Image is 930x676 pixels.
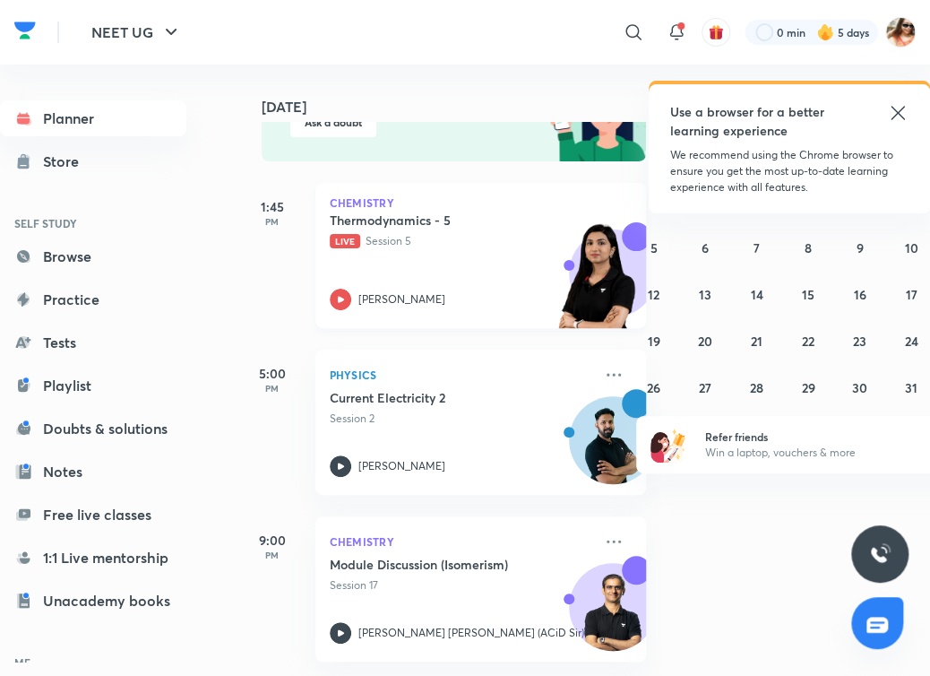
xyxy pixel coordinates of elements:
[330,234,360,248] span: Live
[743,233,771,262] button: October 7, 2025
[237,216,308,227] p: PM
[14,17,36,44] img: Company Logo
[570,406,656,492] img: Avatar
[794,280,822,308] button: October 15, 2025
[856,239,863,256] abbr: October 9, 2025
[330,212,553,230] h5: Thermodynamics - 5
[330,531,593,552] p: Chemistry
[699,379,711,396] abbr: October 27, 2025
[237,364,308,383] h5: 5:00
[691,233,719,262] button: October 6, 2025
[698,333,712,350] abbr: October 20, 2025
[805,239,812,256] abbr: October 8, 2025
[650,427,686,463] img: referral
[794,233,822,262] button: October 8, 2025
[670,102,848,140] h5: Use a browser for a better learning experience
[330,364,593,386] p: Physics
[14,17,36,48] a: Company Logo
[670,147,908,195] p: We recommend using the Chrome browser to ensure you get the most up-to-date learning experience w...
[816,23,834,41] img: streak
[869,543,891,565] img: ttu
[330,556,553,574] h5: Module Discussion (Isomerism)
[802,333,814,350] abbr: October 22, 2025
[904,333,917,350] abbr: October 24, 2025
[845,233,874,262] button: October 9, 2025
[753,239,760,256] abbr: October 7, 2025
[702,239,709,256] abbr: October 6, 2025
[743,280,771,308] button: October 14, 2025
[691,280,719,308] button: October 13, 2025
[708,24,724,40] img: avatar
[648,333,660,350] abbr: October 19, 2025
[853,333,866,350] abbr: October 23, 2025
[640,373,668,402] button: October 26, 2025
[801,379,814,396] abbr: October 29, 2025
[897,280,926,308] button: October 17, 2025
[853,286,865,303] abbr: October 16, 2025
[691,326,719,355] button: October 20, 2025
[330,233,593,249] p: Session 5
[262,100,665,114] h4: [DATE]
[705,429,926,445] h6: Refer friends
[750,379,763,396] abbr: October 28, 2025
[237,531,308,550] h5: 9:00
[702,18,730,47] button: avatar
[691,373,719,402] button: October 27, 2025
[904,239,917,256] abbr: October 10, 2025
[794,326,822,355] button: October 22, 2025
[905,286,917,303] abbr: October 17, 2025
[647,379,660,396] abbr: October 26, 2025
[290,108,376,137] button: Ask a doubt
[358,625,584,641] p: [PERSON_NAME] [PERSON_NAME] (ACiD Sir)
[845,326,874,355] button: October 23, 2025
[640,233,668,262] button: October 5, 2025
[905,379,917,396] abbr: October 31, 2025
[330,389,553,407] h5: Current Electricity 2
[743,326,771,355] button: October 21, 2025
[852,379,867,396] abbr: October 30, 2025
[237,383,308,394] p: PM
[802,286,814,303] abbr: October 15, 2025
[699,286,711,303] abbr: October 13, 2025
[897,326,926,355] button: October 24, 2025
[81,14,193,50] button: NEET UG
[845,373,874,402] button: October 30, 2025
[743,373,771,402] button: October 28, 2025
[650,239,658,256] abbr: October 5, 2025
[237,550,308,560] p: PM
[330,197,633,208] p: Chemistry
[640,326,668,355] button: October 19, 2025
[897,373,926,402] button: October 31, 2025
[237,197,308,216] h5: 1:45
[330,411,593,427] p: Session 2
[358,458,445,474] p: [PERSON_NAME]
[547,222,646,346] img: unacademy
[570,573,656,659] img: Avatar
[648,286,659,303] abbr: October 12, 2025
[845,280,874,308] button: October 16, 2025
[358,291,445,308] p: [PERSON_NAME]
[751,333,762,350] abbr: October 21, 2025
[885,17,916,48] img: Kashish thapa
[330,577,593,594] p: Session 17
[751,286,763,303] abbr: October 14, 2025
[43,151,90,172] div: Store
[705,445,926,461] p: Win a laptop, vouchers & more
[794,373,822,402] button: October 29, 2025
[897,233,926,262] button: October 10, 2025
[640,280,668,308] button: October 12, 2025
